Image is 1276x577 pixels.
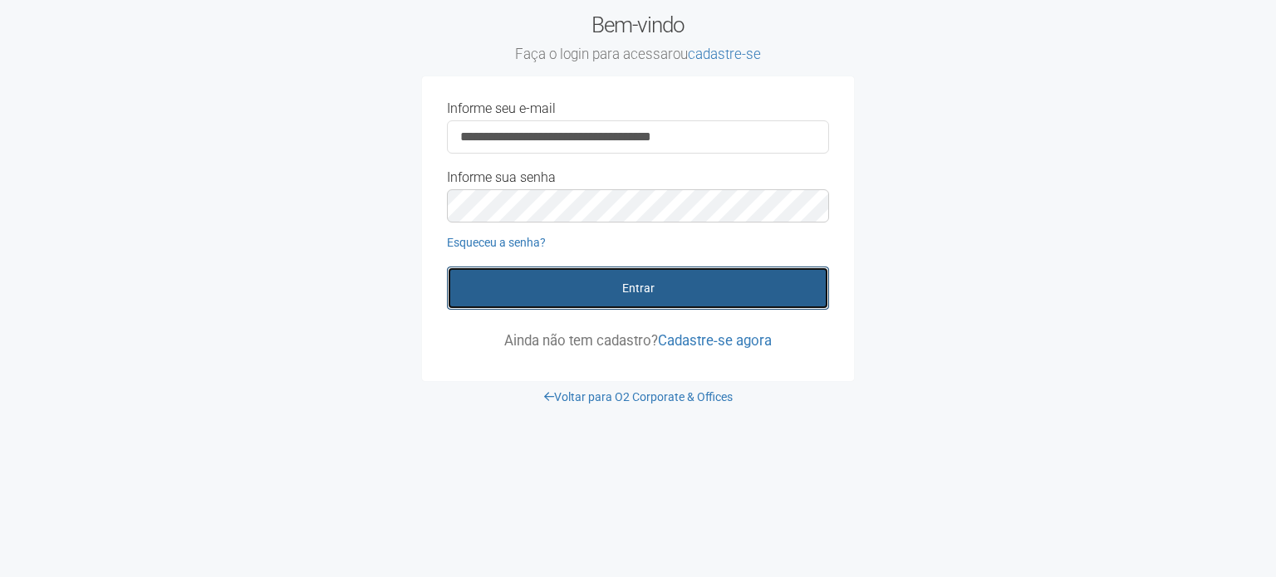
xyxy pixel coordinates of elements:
button: Entrar [447,266,829,310]
label: Informe sua senha [447,170,556,185]
p: Ainda não tem cadastro? [447,333,829,348]
span: ou [673,46,761,62]
a: Esqueceu a senha? [447,236,546,249]
a: Voltar para O2 Corporate & Offices [544,390,733,403]
h2: Bem-vindo [422,12,854,64]
a: Cadastre-se agora [658,332,772,349]
label: Informe seu e-mail [447,101,556,116]
a: cadastre-se [688,46,761,62]
small: Faça o login para acessar [422,46,854,64]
